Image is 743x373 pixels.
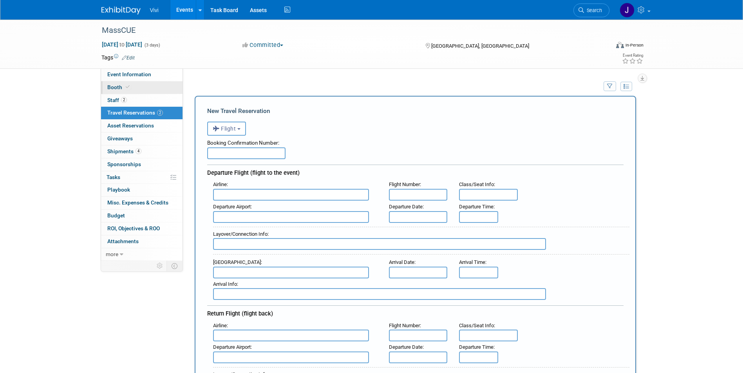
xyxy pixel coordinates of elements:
a: Booth [101,81,183,94]
small: : [213,259,262,265]
a: Edit [122,55,135,61]
small: : [459,323,495,328]
span: [DATE] [DATE] [101,41,143,48]
span: more [106,251,118,257]
i: Filter by Traveler [607,84,613,89]
span: Budget [107,212,125,219]
span: Misc. Expenses & Credits [107,199,168,206]
small: : [389,259,416,265]
small: : [389,344,424,350]
span: Playbook [107,186,130,193]
span: 2 [121,97,127,103]
button: Flight [207,122,246,136]
span: Vivi [150,7,159,13]
small: : [459,259,486,265]
span: (3 days) [144,43,160,48]
span: Airline [213,181,227,187]
div: MassCUE [99,23,598,38]
span: Event Information [107,71,151,77]
span: Flight Number [389,323,420,328]
span: Class/Seat Info [459,323,494,328]
span: Layover/Connection Info [213,231,268,237]
button: Committed [240,41,286,49]
small: : [213,344,252,350]
span: Attachments [107,238,139,244]
small: : [459,181,495,187]
a: more [101,248,183,261]
span: Asset Reservations [107,122,154,129]
span: Arrival Info [213,281,237,287]
div: New Travel Reservation [207,107,624,115]
a: Misc. Expenses & Credits [101,197,183,209]
body: Rich Text Area. Press ALT-0 for help. [4,3,405,11]
span: Airline [213,323,227,328]
span: Booth [107,84,131,90]
span: Departure Flight (flight to the event) [207,169,300,176]
a: Event Information [101,68,183,81]
a: Attachments [101,235,183,248]
span: Departure Date [389,204,423,210]
td: Tags [101,54,135,61]
span: Shipments [107,148,141,154]
img: ExhibitDay [101,7,141,14]
span: [GEOGRAPHIC_DATA], [GEOGRAPHIC_DATA] [431,43,529,49]
span: 4 [136,148,141,154]
small: : [389,204,424,210]
span: Staff [107,97,127,103]
div: Event Format [563,41,644,52]
a: Sponsorships [101,158,183,171]
span: Departure Airport [213,344,251,350]
small: : [459,344,495,350]
td: Personalize Event Tab Strip [153,261,167,271]
small: : [459,204,495,210]
a: Tasks [101,171,183,184]
a: Search [573,4,609,17]
span: Class/Seat Info [459,181,494,187]
a: Giveaways [101,133,183,145]
small: : [213,181,228,187]
img: Format-Inperson.png [616,42,624,48]
span: Giveaways [107,135,133,142]
img: John Farley [620,3,635,18]
span: Sponsorships [107,161,141,167]
small: : [213,204,252,210]
span: [GEOGRAPHIC_DATA] [213,259,261,265]
a: Shipments4 [101,145,183,158]
i: Booth reservation complete [126,85,130,89]
small: : [389,181,421,187]
small: : [213,281,238,287]
span: Search [584,7,602,13]
span: to [118,41,126,48]
span: Tasks [107,174,120,180]
a: Travel Reservations2 [101,107,183,119]
span: Return Flight (flight back) [207,310,273,317]
span: Travel Reservations [107,109,163,116]
span: Arrival Date [389,259,414,265]
small: : [389,323,421,328]
small: : [213,231,269,237]
div: In-Person [625,42,644,48]
a: Staff2 [101,94,183,107]
span: Arrival Time [459,259,485,265]
span: Flight Number [389,181,420,187]
a: ROI, Objectives & ROO [101,222,183,235]
span: Departure Airport [213,204,251,210]
td: Toggle Event Tabs [166,261,183,271]
span: Departure Time [459,204,494,210]
a: Budget [101,210,183,222]
small: : [213,323,228,328]
span: Flight [213,126,236,132]
a: Asset Reservations [101,120,183,132]
span: 2 [157,110,163,116]
span: Departure Date [389,344,423,350]
span: Departure Time [459,344,494,350]
a: Playbook [101,184,183,196]
div: Booking Confirmation Number: [207,136,624,147]
div: Event Rating [622,54,643,57]
span: ROI, Objectives & ROO [107,225,160,231]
